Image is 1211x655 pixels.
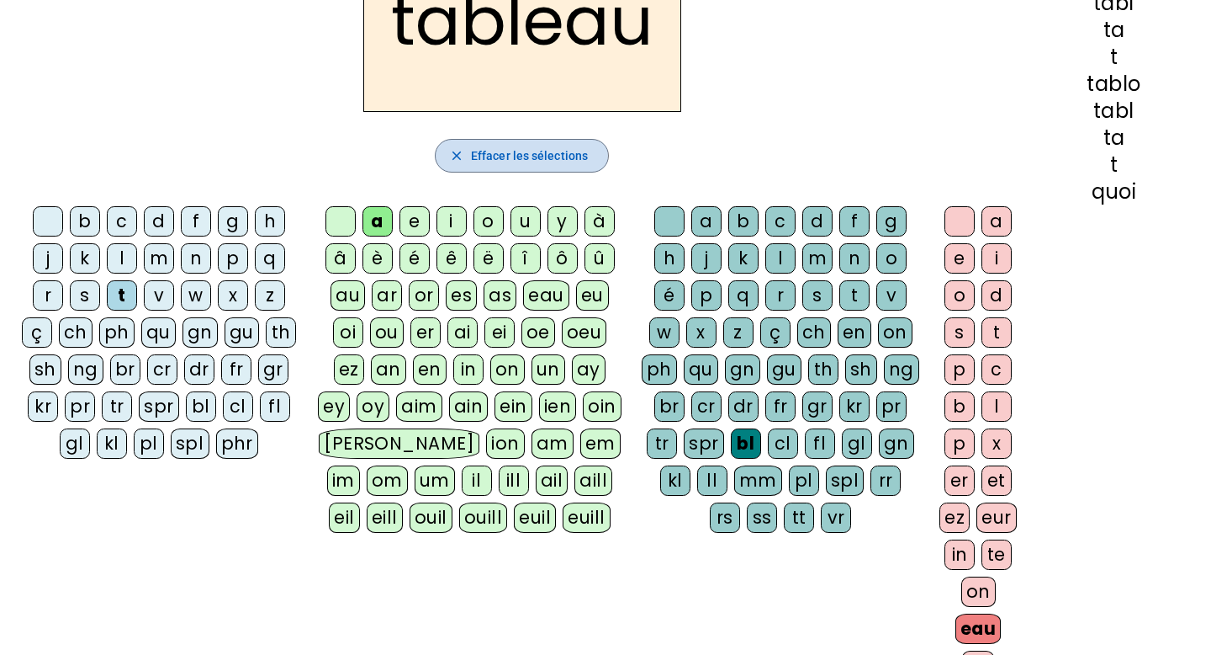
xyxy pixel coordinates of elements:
div: tt [784,503,814,533]
div: b [944,391,975,422]
div: ng [884,354,919,385]
div: am [531,429,574,459]
div: t [981,317,1012,348]
div: h [654,243,685,274]
div: qu [684,354,718,385]
div: e [399,206,430,237]
div: quoi [1044,182,1184,202]
div: t [1044,155,1184,175]
div: te [981,540,1012,570]
div: spr [684,429,724,459]
div: g [218,206,248,237]
div: z [255,280,285,311]
div: em [580,429,621,459]
div: ll [697,466,727,496]
div: t [839,280,870,311]
div: ph [642,354,677,385]
div: oeu [562,317,607,348]
div: on [961,577,996,607]
div: spl [171,429,209,459]
div: phr [216,429,259,459]
div: rr [870,466,901,496]
div: pr [876,391,907,422]
div: o [876,243,907,274]
div: b [728,206,759,237]
div: q [255,243,285,274]
div: eill [367,503,403,533]
div: sh [845,354,877,385]
div: oin [583,391,621,422]
div: o [944,280,975,311]
div: à [584,206,615,237]
div: un [531,354,565,385]
div: cl [768,429,798,459]
div: s [802,280,833,311]
div: tabl [1044,101,1184,121]
div: k [728,243,759,274]
div: c [981,354,1012,385]
div: pl [134,429,164,459]
div: kl [660,466,690,496]
div: m [144,243,174,274]
div: ouil [410,503,452,533]
div: i [981,243,1012,274]
div: gu [225,317,259,348]
div: fr [765,391,796,422]
div: ay [572,354,605,385]
div: q [728,280,759,311]
div: eau [523,280,569,311]
div: ç [760,317,791,348]
div: sh [29,354,61,385]
div: pr [65,391,95,422]
div: oy [357,391,389,422]
div: an [371,354,406,385]
div: d [144,206,174,237]
div: i [436,206,467,237]
div: euil [514,503,556,533]
div: euill [563,503,610,533]
div: p [944,354,975,385]
div: a [691,206,722,237]
div: [PERSON_NAME] [319,429,479,459]
div: ch [797,317,831,348]
div: aill [574,466,612,496]
div: kl [97,429,127,459]
div: er [944,466,975,496]
div: ain [449,391,489,422]
div: ô [547,243,578,274]
div: c [107,206,137,237]
div: bl [731,429,761,459]
div: ç [22,317,52,348]
div: è [362,243,393,274]
div: eau [955,614,1002,644]
div: gl [60,429,90,459]
div: gr [802,391,833,422]
div: p [218,243,248,274]
div: tablo [1044,74,1184,94]
div: et [981,466,1012,496]
mat-icon: close [449,148,464,163]
div: t [107,280,137,311]
div: aim [396,391,442,422]
div: y [547,206,578,237]
div: f [839,206,870,237]
div: um [415,466,455,496]
div: br [654,391,685,422]
div: v [876,280,907,311]
div: cr [147,354,177,385]
div: ei [484,317,515,348]
div: s [70,280,100,311]
div: mm [734,466,782,496]
div: spl [826,466,865,496]
div: es [446,280,477,311]
div: r [33,280,63,311]
div: bl [186,391,216,422]
div: u [510,206,541,237]
div: z [723,317,754,348]
div: qu [141,317,176,348]
div: kr [839,391,870,422]
div: tr [102,391,132,422]
div: gn [725,354,760,385]
div: oi [333,317,363,348]
div: ta [1044,128,1184,148]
